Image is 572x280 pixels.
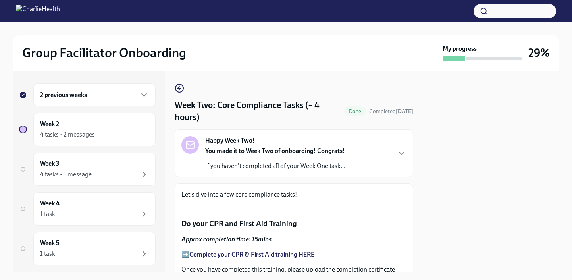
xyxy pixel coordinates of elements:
div: 4 tasks • 2 messages [40,130,95,139]
h6: Week 3 [40,159,60,168]
h6: Week 4 [40,199,60,208]
a: Week 41 task [19,192,156,226]
div: 2 previous weeks [33,83,156,106]
h3: 29% [528,46,550,60]
strong: [DATE] [396,108,413,115]
span: Done [344,108,366,114]
h6: Week 5 [40,239,60,247]
div: 1 task [40,210,55,218]
div: 1 task [40,249,55,258]
img: CharlieHealth [16,5,60,17]
p: Let's dive into a few core compliance tasks! [181,190,406,199]
strong: Approx completion time: 15mins [181,236,272,243]
p: Do your CPR and First Aid Training [181,218,406,229]
strong: You made it to Week Two of onboarding! Congrats! [205,147,345,154]
h2: Group Facilitator Onboarding [22,45,186,61]
div: 4 tasks • 1 message [40,170,92,179]
a: Week 51 task [19,232,156,265]
strong: Happy Week Two! [205,136,255,145]
span: Completed [369,108,413,115]
a: Week 24 tasks • 2 messages [19,113,156,146]
a: Complete your CPR & First Aid training HERE [189,251,314,258]
h6: Week 2 [40,120,59,128]
p: ➡️ [181,250,406,259]
a: Week 34 tasks • 1 message [19,153,156,186]
strong: My progress [443,44,477,53]
h6: 2 previous weeks [40,91,87,99]
h4: Week Two: Core Compliance Tasks (~ 4 hours) [175,99,341,123]
p: If you haven't completed all of your Week One task... [205,162,345,170]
